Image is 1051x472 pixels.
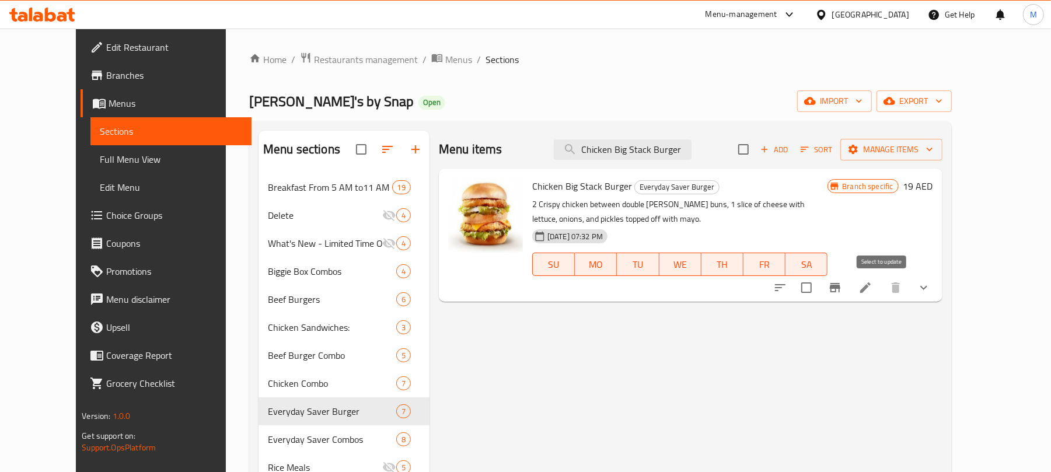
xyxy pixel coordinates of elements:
input: search [554,139,692,160]
a: Sections [90,117,252,145]
span: Open [418,97,445,107]
nav: breadcrumb [249,52,952,67]
button: Sort [798,141,836,159]
a: Coupons [81,229,252,257]
span: Sort sections [373,135,401,163]
div: Beef Burgers6 [259,285,430,313]
button: export [877,90,952,112]
span: Delete [268,208,382,222]
div: items [392,180,411,194]
div: Beef Burger Combo5 [259,341,430,369]
span: Sections [100,124,242,138]
a: Full Menu View [90,145,252,173]
button: import [797,90,872,112]
div: Chicken Sandwiches:3 [259,313,430,341]
button: sort-choices [766,274,794,302]
span: WE [664,256,697,273]
span: Beef Burger Combo [268,348,396,362]
span: 19 [393,182,410,193]
span: 1.0.0 [113,408,131,424]
span: SA [790,256,823,273]
div: Biggie Box Combos4 [259,257,430,285]
button: WE [659,253,701,276]
h6: 19 AED [903,178,933,194]
button: Branch-specific-item [821,274,849,302]
span: Sections [486,53,519,67]
span: Edit Menu [100,180,242,194]
a: Branches [81,61,252,89]
a: Upsell [81,313,252,341]
button: FR [743,253,785,276]
a: Edit menu item [858,281,872,295]
div: items [396,292,411,306]
button: Add [756,141,793,159]
span: 7 [397,406,410,417]
button: Add section [401,135,430,163]
div: Everyday Saver Burger7 [259,397,430,425]
button: Manage items [840,139,942,160]
button: show more [910,274,938,302]
span: [PERSON_NAME]'s by Snap [249,88,414,114]
span: Add [759,143,790,156]
span: Edit Restaurant [106,40,242,54]
span: M [1030,8,1037,21]
span: Select section [731,137,756,162]
h2: Menu items [439,141,502,158]
a: Menus [81,89,252,117]
a: Coverage Report [81,341,252,369]
span: 5 [397,350,410,361]
img: Chicken Big Stack Burger [448,178,523,253]
svg: Show Choices [917,281,931,295]
a: Home [249,53,287,67]
a: Menus [431,52,472,67]
div: Delete4 [259,201,430,229]
a: Grocery Checklist [81,369,252,397]
a: Edit Restaurant [81,33,252,61]
span: SU [537,256,570,273]
span: Menus [445,53,472,67]
span: Choice Groups [106,208,242,222]
svg: Inactive section [382,236,396,250]
span: Sort items [793,141,840,159]
span: 4 [397,210,410,221]
span: Beef Burgers [268,292,396,306]
span: [DATE] 07:32 PM [543,231,607,242]
li: / [423,53,427,67]
span: Select all sections [349,137,373,162]
span: Everyday Saver Combos [268,432,396,446]
a: Edit Menu [90,173,252,201]
span: Chicken Combo [268,376,396,390]
span: 3 [397,322,410,333]
span: 7 [397,378,410,389]
span: TU [621,256,654,273]
div: [GEOGRAPHIC_DATA] [832,8,909,21]
button: MO [575,253,617,276]
span: Manage items [850,142,933,157]
span: Everyday Saver Burger [268,404,396,418]
span: Sort [801,143,833,156]
button: TH [701,253,743,276]
div: items [396,208,411,222]
li: / [291,53,295,67]
button: SU [532,253,575,276]
span: FR [748,256,781,273]
span: Branches [106,68,242,82]
span: Upsell [106,320,242,334]
span: 6 [397,294,410,305]
div: Open [418,96,445,110]
span: TH [706,256,739,273]
div: items [396,320,411,334]
svg: Inactive section [382,208,396,222]
div: Menu-management [706,8,777,22]
a: Support.OpsPlatform [82,440,156,455]
div: Chicken Combo7 [259,369,430,397]
span: Menus [109,96,242,110]
span: Add item [756,141,793,159]
span: 8 [397,434,410,445]
button: delete [882,274,910,302]
span: Get support on: [82,428,135,443]
li: / [477,53,481,67]
span: Everyday Saver Burger [635,180,719,194]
